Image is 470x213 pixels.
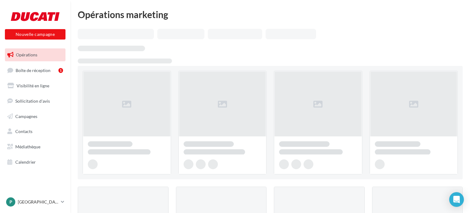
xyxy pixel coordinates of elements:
span: Campagnes [15,113,37,119]
a: Sollicitation d'avis [4,95,67,108]
a: Calendrier [4,156,67,169]
span: P [9,199,12,205]
span: Visibilité en ligne [17,83,49,88]
a: Boîte de réception1 [4,64,67,77]
span: Médiathèque [15,144,40,149]
span: Opérations [16,52,37,57]
span: Sollicitation d'avis [15,98,50,104]
a: Opérations [4,48,67,61]
a: Médiathèque [4,140,67,153]
span: Boîte de réception [16,67,50,73]
span: Calendrier [15,159,36,165]
div: Opérations marketing [78,10,463,19]
button: Nouvelle campagne [5,29,65,40]
span: Contacts [15,129,32,134]
div: Open Intercom Messenger [449,192,464,207]
a: Contacts [4,125,67,138]
a: P [GEOGRAPHIC_DATA] [5,196,65,208]
p: [GEOGRAPHIC_DATA] [18,199,58,205]
a: Campagnes [4,110,67,123]
a: Visibilité en ligne [4,79,67,92]
div: 1 [58,68,63,73]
